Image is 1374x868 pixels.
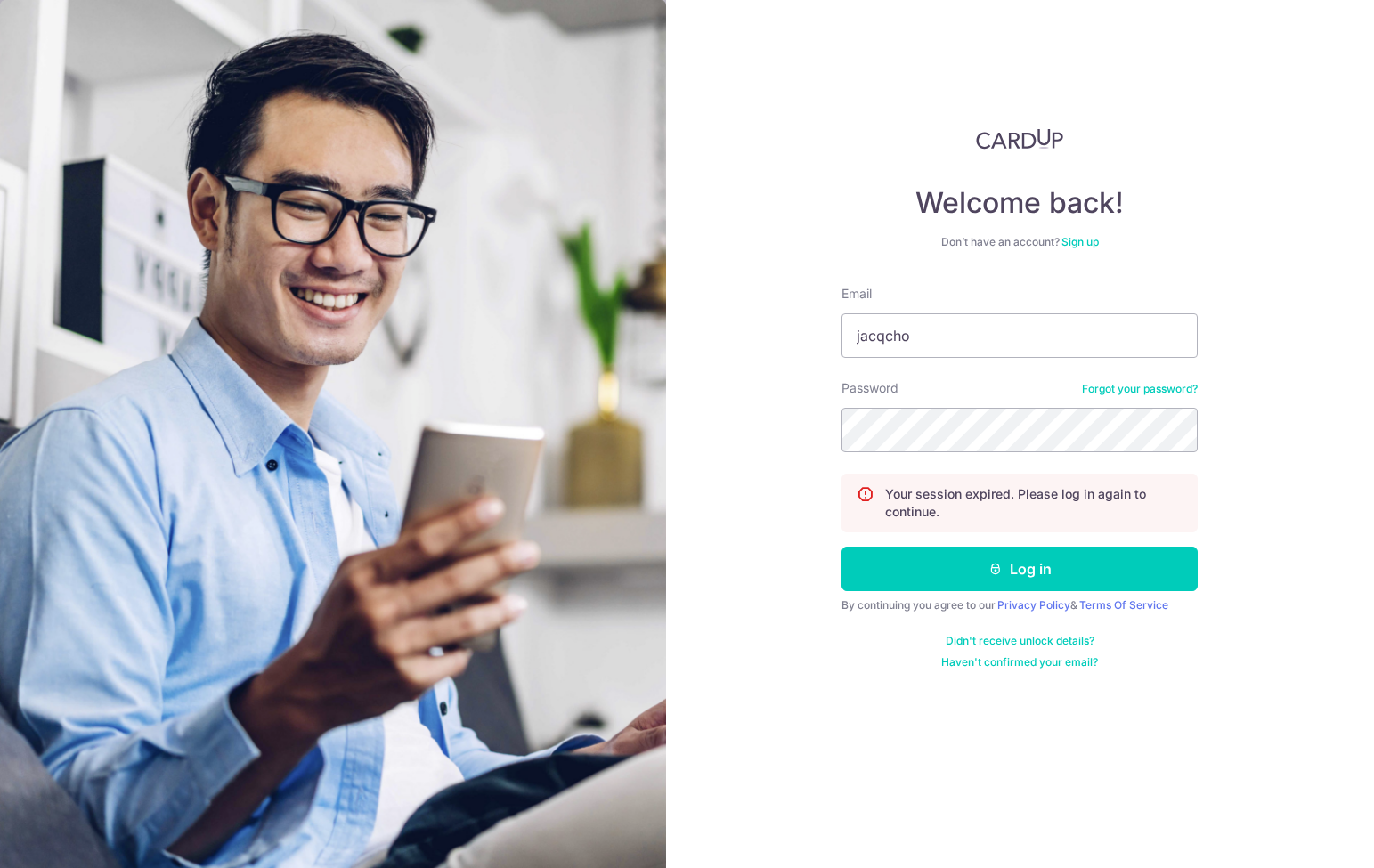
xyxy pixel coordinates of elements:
[841,185,1198,221] h4: Welcome back!
[841,313,1198,358] input: Enter your Email
[841,235,1198,249] div: Don’t have an account?
[997,598,1070,612] a: Privacy Policy
[1079,598,1168,612] a: Terms Of Service
[946,634,1094,648] a: Didn't receive unlock details?
[841,285,872,303] label: Email
[941,655,1098,669] a: Haven't confirmed your email?
[885,485,1183,521] p: Your session expired. Please log in again to continue.
[1082,382,1198,396] a: Forgot your password?
[841,379,898,397] label: Password
[841,547,1198,591] button: Log in
[1061,235,1099,248] a: Sign up
[841,598,1198,612] div: By continuing you agree to our &
[976,128,1063,150] img: CardUp Logo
